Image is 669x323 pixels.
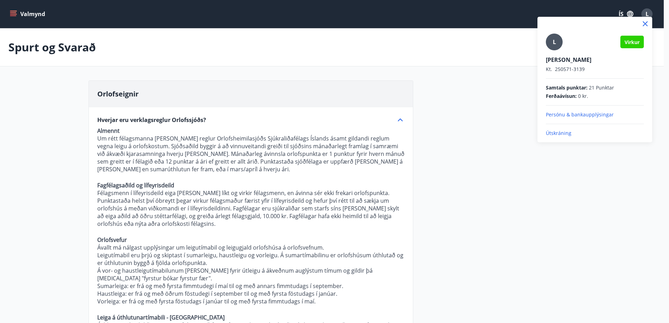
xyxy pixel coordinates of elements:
span: 21 Punktar [589,84,614,91]
span: 0 kr. [578,93,588,100]
span: Kt. [546,66,552,72]
span: L [553,38,556,46]
p: [PERSON_NAME] [546,56,644,64]
p: Persónu & bankaupplýsingar [546,111,644,118]
p: Útskráning [546,130,644,137]
p: 250571-3139 [546,66,644,73]
span: Samtals punktar : [546,84,587,91]
span: Virkur [625,39,640,45]
span: Ferðaávísun : [546,93,577,100]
